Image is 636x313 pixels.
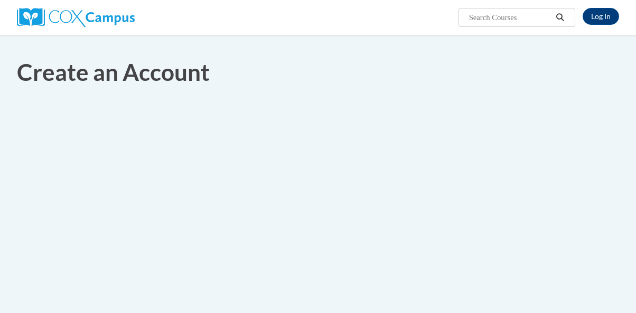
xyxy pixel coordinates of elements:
button: Search [553,11,568,24]
i:  [556,14,565,22]
a: Log In [583,8,619,25]
input: Search Courses [468,11,553,24]
img: Cox Campus [17,8,135,27]
a: Cox Campus [17,12,135,21]
span: Create an Account [17,58,210,86]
